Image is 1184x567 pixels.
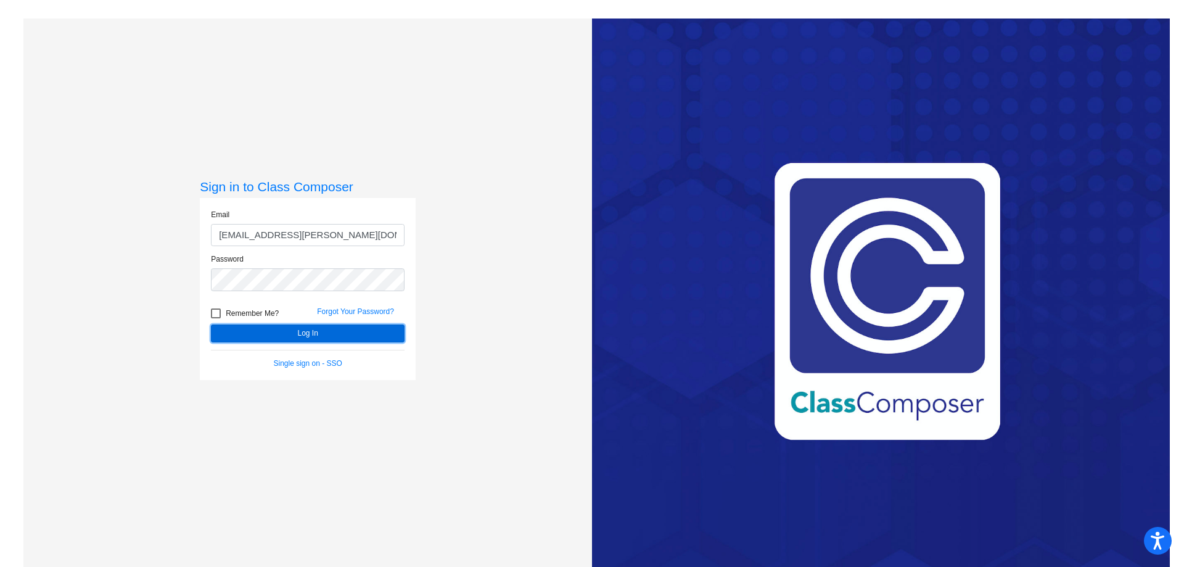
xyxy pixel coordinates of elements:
[211,254,244,265] label: Password
[211,209,229,220] label: Email
[211,325,405,342] button: Log In
[274,359,342,368] a: Single sign on - SSO
[226,306,279,321] span: Remember Me?
[317,307,394,316] a: Forgot Your Password?
[200,179,416,194] h3: Sign in to Class Composer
